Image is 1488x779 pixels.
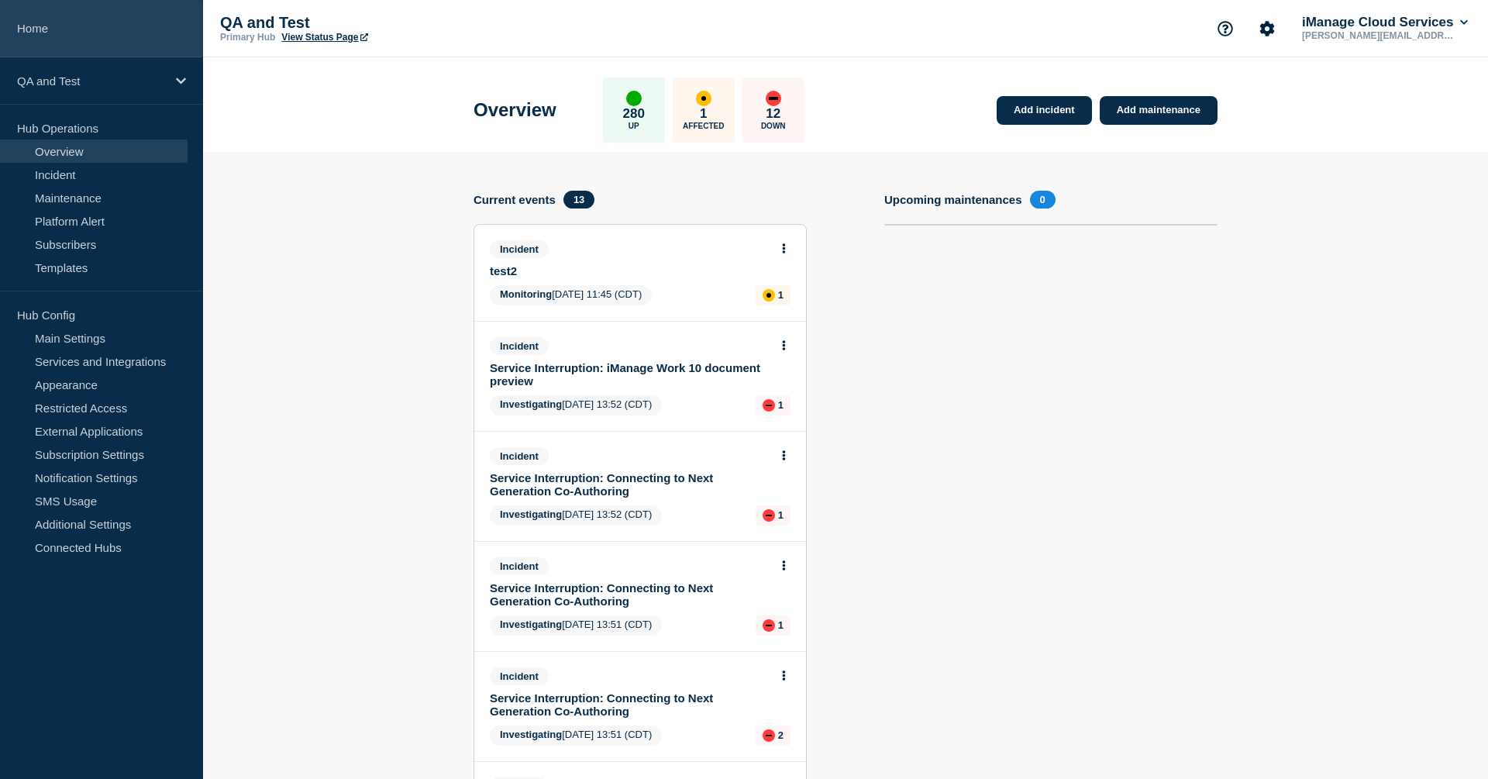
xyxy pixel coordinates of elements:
p: 1 [778,399,784,411]
a: Service Interruption: iManage Work 10 document preview [490,361,770,388]
a: Service Interruption: Connecting to Next Generation Co-Authoring [490,691,770,718]
p: Up [629,122,639,130]
h1: Overview [474,99,556,121]
a: Add incident [997,96,1092,125]
span: Investigating [500,619,562,630]
a: test2 [490,264,770,277]
span: 0 [1030,191,1056,209]
button: iManage Cloud Services [1299,15,1471,30]
div: down [763,619,775,632]
p: 12 [766,106,780,122]
p: 280 [623,106,645,122]
a: Add maintenance [1100,96,1218,125]
span: Incident [490,557,549,575]
span: [DATE] 13:51 (CDT) [490,726,662,746]
p: 1 [700,106,707,122]
span: Monitoring [500,288,552,300]
span: Incident [490,447,549,465]
span: Investigating [500,508,562,520]
span: Investigating [500,729,562,740]
button: Account settings [1251,12,1283,45]
a: View Status Page [281,32,367,43]
div: down [763,729,775,742]
span: Incident [490,240,549,258]
div: down [763,509,775,522]
span: [DATE] 13:52 (CDT) [490,395,662,415]
h4: Upcoming maintenances [884,193,1022,206]
div: up [626,91,642,106]
span: Investigating [500,398,562,410]
span: Incident [490,667,549,685]
span: [DATE] 13:52 (CDT) [490,505,662,526]
p: Affected [683,122,724,130]
p: 1 [778,289,784,301]
span: 13 [563,191,594,209]
p: QA and Test [220,14,530,32]
div: down [763,399,775,412]
p: 1 [778,619,784,631]
p: Down [761,122,786,130]
span: [DATE] 11:45 (CDT) [490,285,652,305]
button: Support [1209,12,1242,45]
div: down [766,91,781,106]
div: affected [696,91,711,106]
span: Incident [490,337,549,355]
div: affected [763,289,775,302]
h4: Current events [474,193,556,206]
p: [PERSON_NAME][EMAIL_ADDRESS][PERSON_NAME][DOMAIN_NAME] [1299,30,1460,41]
a: Service Interruption: Connecting to Next Generation Co-Authoring [490,471,770,498]
p: QA and Test [17,74,166,88]
p: 2 [778,729,784,741]
span: [DATE] 13:51 (CDT) [490,615,662,636]
p: Primary Hub [220,32,275,43]
p: 1 [778,509,784,521]
a: Service Interruption: Connecting to Next Generation Co-Authoring [490,581,770,608]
